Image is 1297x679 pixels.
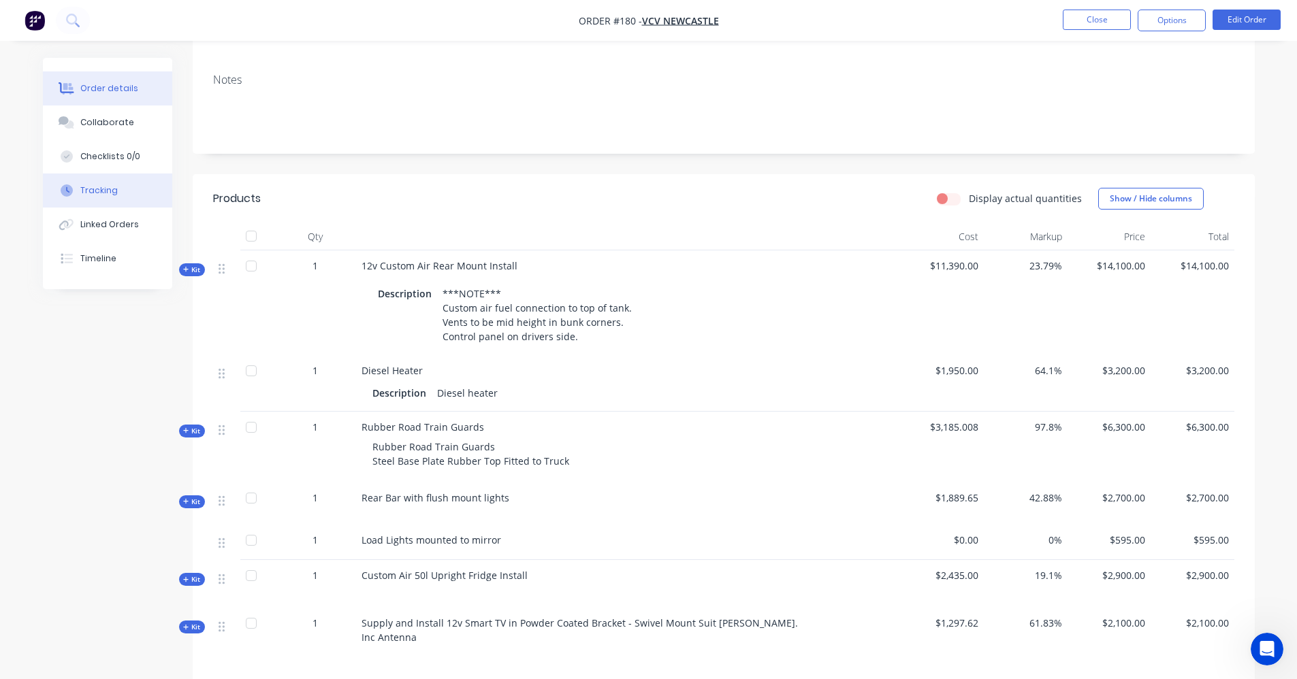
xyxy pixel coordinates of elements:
div: Description [378,284,437,303]
span: $2,900.00 [1073,568,1146,582]
div: Notes [213,73,1234,86]
span: $2,700.00 [1156,491,1229,505]
iframe: Intercom live chat [1251,633,1283,665]
button: Checklists 0/0 [43,139,172,173]
label: Display actual quantities [969,191,1082,205]
div: Kit [179,620,205,633]
div: Qty [274,223,356,250]
button: Edit Order [1213,10,1281,30]
a: VCV Newcastle [642,14,719,27]
img: Factory [25,10,45,31]
div: Kit [179,573,205,586]
button: Timeline [43,242,172,276]
span: $1,297.62 [906,616,979,630]
div: Diesel heater [432,383,503,403]
span: 19.1% [989,568,1062,582]
span: Kit [183,426,201,436]
div: Linked Orders [80,218,139,231]
div: Tracking [80,184,118,197]
span: $2,100.00 [1073,616,1146,630]
button: Linked Orders [43,208,172,242]
div: ***NOTE*** Custom air fuel connection to top of tank. Vents to be mid height in bunk corners. Con... [437,284,637,346]
span: 97.8% [989,420,1062,434]
div: Kit [179,425,205,437]
span: $1,950.00 [906,363,979,378]
div: Order details [80,82,138,95]
span: $11,390.00 [906,259,979,273]
span: 0% [989,533,1062,547]
div: Kit [179,263,205,276]
button: Collaborate [43,105,172,139]
div: Kit [179,495,205,508]
span: Rubber Road Train Guards [362,420,484,433]
span: Kit [183,574,201,584]
span: Supply and Install 12v Smart TV in Powder Coated Bracket - Swivel Mount Suit [PERSON_NAME]. Inc A... [362,616,798,644]
button: Options [1138,10,1206,31]
span: 1 [313,363,318,378]
span: Kit [183,265,201,275]
span: $2,435.00 [906,568,979,582]
button: Show / Hide columns [1098,188,1204,210]
span: $2,700.00 [1073,491,1146,505]
div: Checklists 0/0 [80,150,140,163]
span: Diesel Heater [362,364,423,377]
span: $14,100.00 [1073,259,1146,273]
span: $595.00 [1156,533,1229,547]
span: Load Lights mounted to mirror [362,533,501,546]
span: Kit [183,622,201,632]
span: Order #180 - [579,14,642,27]
span: 61.83% [989,616,1062,630]
div: Timeline [80,252,116,265]
div: Price [1068,223,1151,250]
span: 1 [313,616,318,630]
span: 64.1% [989,363,1062,378]
span: $595.00 [1073,533,1146,547]
button: Close [1063,10,1131,30]
span: $6,300.00 [1073,420,1146,434]
span: $3,200.00 [1073,363,1146,378]
div: Products [213,191,261,207]
span: $0.00 [906,533,979,547]
span: 1 [313,420,318,434]
span: 12v Custom Air Rear Mount Install [362,259,517,272]
div: Description [372,383,432,403]
span: Kit [183,497,201,507]
span: $1,889.65 [906,491,979,505]
div: Total [1151,223,1234,250]
div: Collaborate [80,116,134,129]
span: 1 [313,259,318,273]
span: 1 [313,568,318,582]
span: $2,100.00 [1156,616,1229,630]
div: Cost [901,223,984,250]
span: Custom Air 50l Upright Fridge Install [362,569,528,582]
button: Order details [43,71,172,105]
span: 23.79% [989,259,1062,273]
span: $6,300.00 [1156,420,1229,434]
span: 1 [313,491,318,505]
span: $14,100.00 [1156,259,1229,273]
span: Rubber Road Train Guards Steel Base Plate Rubber Top Fitted to Truck [372,440,569,467]
span: 1 [313,533,318,547]
span: $3,200.00 [1156,363,1229,378]
span: $2,900.00 [1156,568,1229,582]
button: Tracking [43,173,172,208]
span: Rear Bar with flush mount lights [362,491,509,504]
span: $3,185.008 [906,420,979,434]
span: 42.88% [989,491,1062,505]
div: Markup [984,223,1068,250]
